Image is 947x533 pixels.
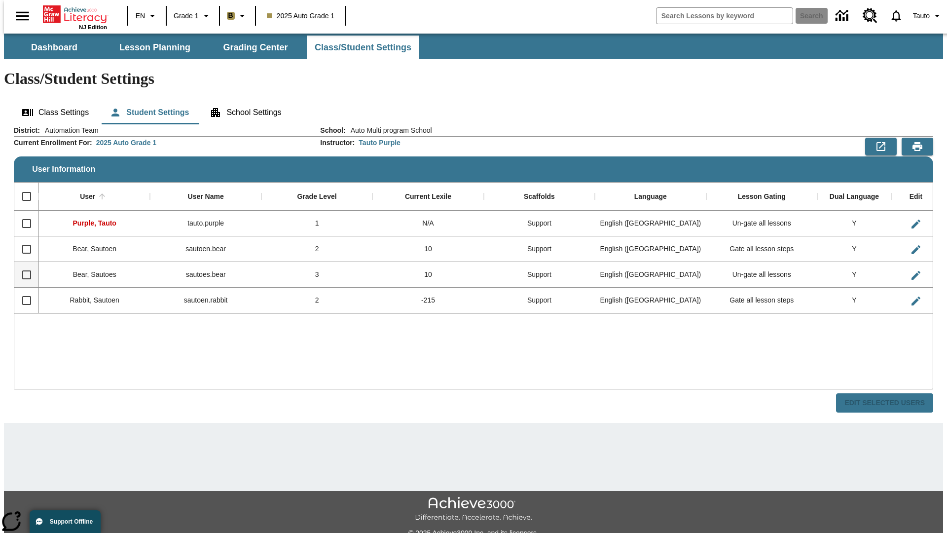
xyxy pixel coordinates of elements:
button: Open side menu [8,1,37,31]
span: NJ Edition [79,24,107,30]
button: Grading Center [206,36,305,59]
div: 2025 Auto Grade 1 [96,138,156,148]
img: Achieve3000 Differentiate Accelerate Achieve [415,497,532,522]
div: N/A [372,211,483,236]
button: Lesson Planning [106,36,204,59]
div: Y [817,262,891,288]
a: Notifications [883,3,909,29]
a: Resource Center, Will open in new tab [857,2,883,29]
div: User [80,192,95,201]
span: Lesson Planning [119,42,190,53]
a: Home [43,4,107,24]
div: SubNavbar [4,36,420,59]
button: Print Preview [902,138,933,155]
span: 2025 Auto Grade 1 [267,11,335,21]
div: Y [817,288,891,313]
span: Tauto [913,11,930,21]
div: 1 [261,211,372,236]
div: sautoes.bear [150,262,261,288]
div: 3 [261,262,372,288]
span: Dashboard [31,42,77,53]
span: EN [136,11,145,21]
span: Bear, Sautoen [73,245,116,253]
div: Scaffolds [524,192,555,201]
input: search field [656,8,793,24]
span: Support Offline [50,518,93,525]
span: Grading Center [223,42,288,53]
div: Language [634,192,667,201]
div: Gate all lesson steps [706,288,817,313]
div: 10 [372,262,483,288]
button: Language: EN, Select a language [131,7,163,25]
h2: Instructor : [320,139,355,147]
div: User Information [14,125,933,413]
div: Lesson Gating [738,192,786,201]
div: tauto.purple [150,211,261,236]
div: Un-gate all lessons [706,211,817,236]
div: User Name [188,192,224,201]
div: English (US) [595,262,706,288]
button: Edit User [906,266,926,285]
div: sautoen.rabbit [150,288,261,313]
span: Rabbit, Sautoen [70,296,119,304]
button: Student Settings [102,101,197,124]
h2: District : [14,126,40,135]
button: Support Offline [30,510,101,533]
div: Un-gate all lessons [706,262,817,288]
div: Support [484,262,595,288]
div: Support [484,288,595,313]
span: Grade 1 [174,11,199,21]
span: B [228,9,233,22]
span: User Information [32,165,95,174]
button: Boost Class color is light brown. Change class color [223,7,252,25]
div: 10 [372,236,483,262]
div: 2 [261,288,372,313]
button: Profile/Settings [909,7,947,25]
button: Class Settings [14,101,97,124]
span: Automation Team [40,125,99,135]
span: Auto Multi program School [346,125,432,135]
button: Class/Student Settings [307,36,419,59]
span: Class/Student Settings [315,42,411,53]
div: Edit [910,192,922,201]
button: Export to CSV [865,138,897,155]
div: Support [484,211,595,236]
div: 2 [261,236,372,262]
div: English (US) [595,236,706,262]
h1: Class/Student Settings [4,70,943,88]
button: School Settings [202,101,289,124]
button: Edit User [906,240,926,260]
h2: Current Enrollment For : [14,139,92,147]
h2: School : [320,126,345,135]
button: Edit User [906,291,926,311]
span: Bear, Sautoes [73,270,116,278]
div: Gate all lesson steps [706,236,817,262]
div: -215 [372,288,483,313]
div: Tauto Purple [359,138,401,148]
div: Home [43,3,107,30]
div: sautoen.bear [150,236,261,262]
div: Dual Language [830,192,879,201]
div: Class/Student Settings [14,101,933,124]
span: Purple, Tauto [73,219,116,227]
div: Y [817,211,891,236]
div: SubNavbar [4,34,943,59]
div: English (US) [595,288,706,313]
div: Current Lexile [405,192,451,201]
div: Grade Level [297,192,336,201]
button: Grade: Grade 1, Select a grade [170,7,216,25]
a: Data Center [830,2,857,30]
div: Support [484,236,595,262]
div: Y [817,236,891,262]
div: English (US) [595,211,706,236]
button: Dashboard [5,36,104,59]
button: Edit User [906,214,926,234]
